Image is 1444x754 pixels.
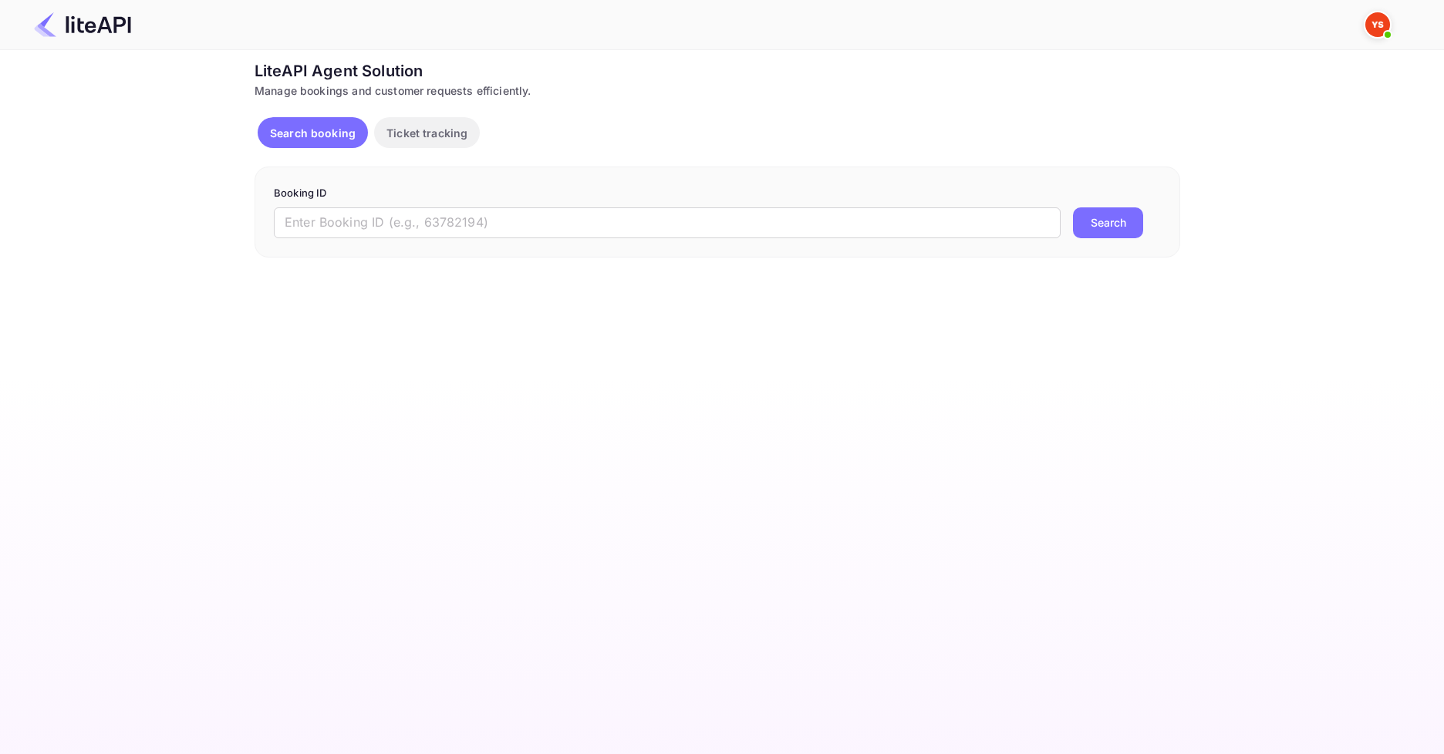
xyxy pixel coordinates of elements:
p: Ticket tracking [386,125,467,141]
div: LiteAPI Agent Solution [255,59,1180,82]
button: Search [1073,207,1143,238]
div: Manage bookings and customer requests efficiently. [255,82,1180,99]
p: Booking ID [274,186,1161,201]
p: Search booking [270,125,356,141]
input: Enter Booking ID (e.g., 63782194) [274,207,1061,238]
img: Yandex Support [1365,12,1390,37]
img: LiteAPI Logo [34,12,131,37]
